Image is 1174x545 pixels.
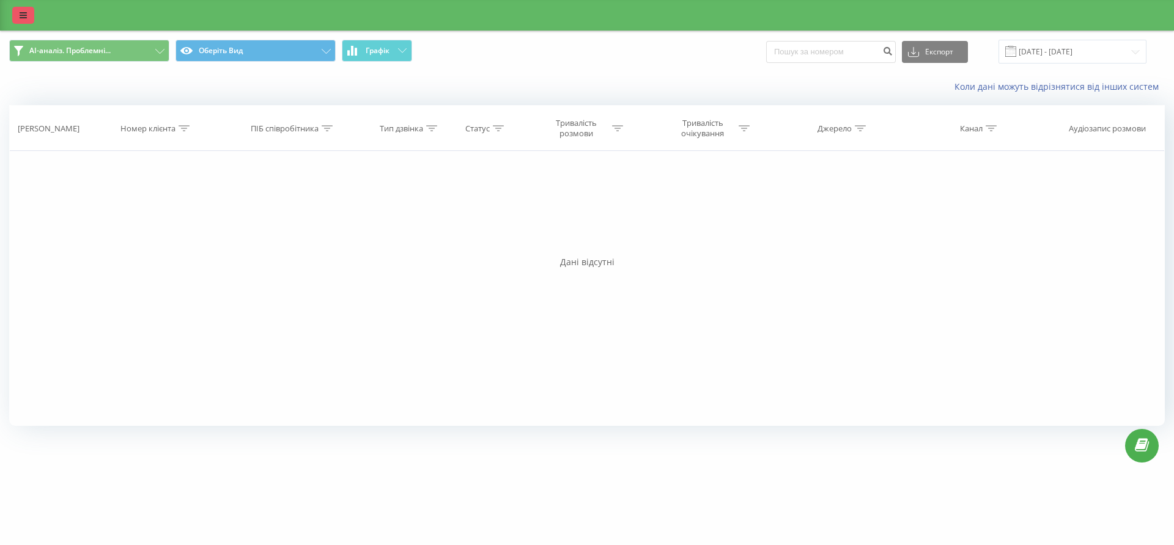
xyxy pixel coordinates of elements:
[670,118,736,139] div: Тривалість очікування
[29,46,111,56] span: AI-аналіз. Проблемні...
[380,123,423,134] div: Тип дзвінка
[9,40,169,62] button: AI-аналіз. Проблемні...
[465,123,490,134] div: Статус
[766,41,896,63] input: Пошук за номером
[544,118,609,139] div: Тривалість розмови
[1069,123,1146,134] div: Аудіозапис розмови
[18,123,79,134] div: [PERSON_NAME]
[9,256,1165,268] div: Дані відсутні
[175,40,336,62] button: Оберіть Вид
[366,46,389,55] span: Графік
[960,123,983,134] div: Канал
[902,41,968,63] button: Експорт
[251,123,319,134] div: ПІБ співробітника
[954,81,1165,92] a: Коли дані можуть відрізнятися вiд інших систем
[818,123,852,134] div: Джерело
[342,40,412,62] button: Графік
[120,123,175,134] div: Номер клієнта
